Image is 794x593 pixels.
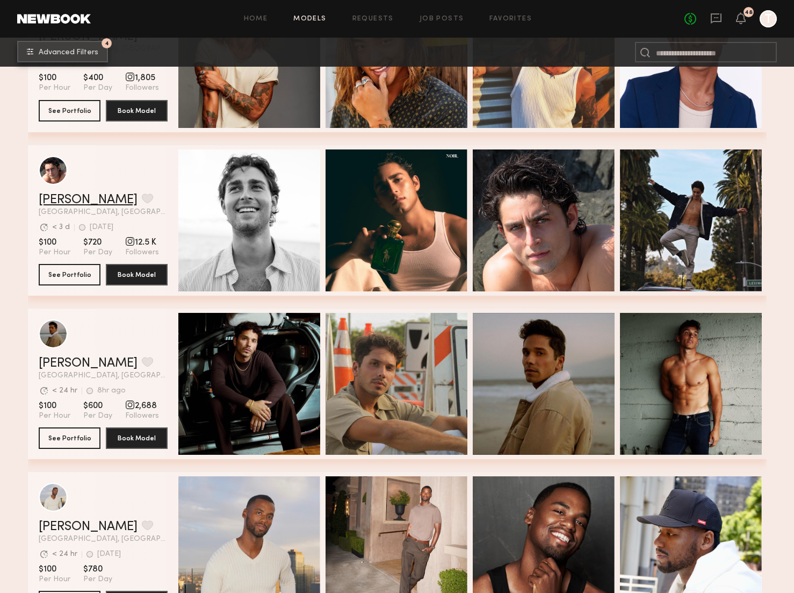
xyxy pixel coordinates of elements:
[17,41,108,62] button: 4Advanced Filters
[90,224,113,231] div: [DATE]
[352,16,394,23] a: Requests
[125,411,159,421] span: Followers
[39,564,70,575] span: $100
[39,248,70,258] span: Per Hour
[83,564,112,575] span: $780
[83,401,112,411] span: $600
[39,73,70,83] span: $100
[83,237,112,248] span: $720
[83,575,112,584] span: Per Day
[420,16,464,23] a: Job Posts
[83,248,112,258] span: Per Day
[83,411,112,421] span: Per Day
[39,520,138,533] a: [PERSON_NAME]
[125,83,159,93] span: Followers
[125,237,159,248] span: 12.5 K
[489,16,532,23] a: Favorites
[39,427,100,449] button: See Portfolio
[39,49,98,56] span: Advanced Filters
[125,248,159,258] span: Followers
[39,100,100,122] button: See Portfolio
[83,73,112,83] span: $400
[760,10,777,27] a: T
[97,387,126,395] div: 8hr ago
[39,357,138,370] a: [PERSON_NAME]
[97,551,121,558] div: [DATE]
[52,224,70,231] div: < 3 d
[52,551,77,558] div: < 24 hr
[39,401,70,411] span: $100
[39,535,168,543] span: [GEOGRAPHIC_DATA], [GEOGRAPHIC_DATA]
[125,73,159,83] span: 1,805
[39,209,168,216] span: [GEOGRAPHIC_DATA], [GEOGRAPHIC_DATA]
[105,41,109,46] span: 4
[39,372,168,380] span: [GEOGRAPHIC_DATA], [GEOGRAPHIC_DATA]
[39,264,100,285] button: See Portfolio
[293,16,326,23] a: Models
[244,16,268,23] a: Home
[39,83,70,93] span: Per Hour
[106,100,168,122] button: Book Model
[106,427,168,449] button: Book Model
[39,194,138,206] a: [PERSON_NAME]
[83,83,112,93] span: Per Day
[745,10,753,16] div: 48
[52,387,77,395] div: < 24 hr
[106,264,168,285] button: Book Model
[39,411,70,421] span: Per Hour
[39,237,70,248] span: $100
[125,401,159,411] span: 2,688
[39,575,70,584] span: Per Hour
